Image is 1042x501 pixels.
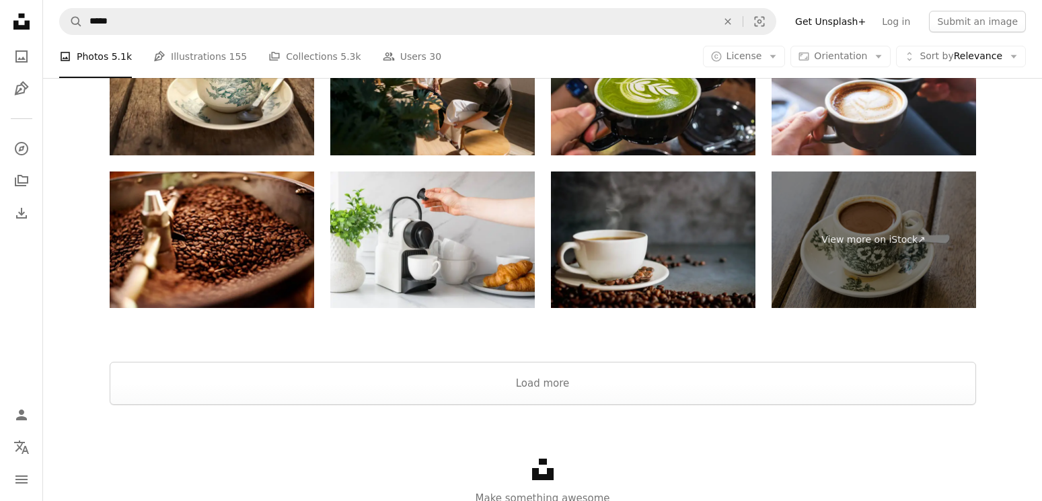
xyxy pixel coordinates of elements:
[896,46,1026,67] button: Sort byRelevance
[8,43,35,70] a: Photos
[8,434,35,461] button: Language
[8,466,35,493] button: Menu
[229,49,248,64] span: 155
[153,35,247,78] a: Illustrations 155
[920,50,953,61] span: Sort by
[727,50,762,61] span: License
[551,20,755,156] img: Matcha Latte Art in Black Ceramic Cups at Cafe Table
[772,171,976,308] a: View more on iStock↗
[340,49,361,64] span: 5.3k
[429,49,441,64] span: 30
[787,11,874,32] a: Get Unsplash+
[814,50,867,61] span: Orientation
[703,46,786,67] button: License
[8,135,35,162] a: Explore
[383,35,442,78] a: Users 30
[772,20,976,156] img: Closeup image of a man and a woman clinking white coffee mugs in cafe
[8,8,35,38] a: Home — Unsplash
[8,167,35,194] a: Collections
[8,401,35,428] a: Log in / Sign up
[60,9,83,34] button: Search Unsplash
[330,20,535,156] img: Two friends indulge in meaningful conversation at cafe
[8,75,35,102] a: Illustrations
[8,200,35,227] a: Download History
[330,171,535,308] img: Person inserting coffee pod into white espresso machine
[268,35,361,78] a: Collections 5.3k
[713,9,743,34] button: Clear
[59,8,776,35] form: Find visuals sitewide
[743,9,776,34] button: Visual search
[929,11,1026,32] button: Submit an image
[551,171,755,308] img: Coffee cup and coffee beans on gray background, Black coffee cup aromatic
[874,11,918,32] a: Log in
[920,50,1002,63] span: Relevance
[110,362,976,405] button: Load more
[790,46,891,67] button: Orientation
[110,20,314,156] img: Traditional oriental Chinese kopitiam style dark coffee in vintage mug.
[110,171,314,308] img: Coffee beans, machine and factory with ingredient for roast, product, export or quality assurance...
